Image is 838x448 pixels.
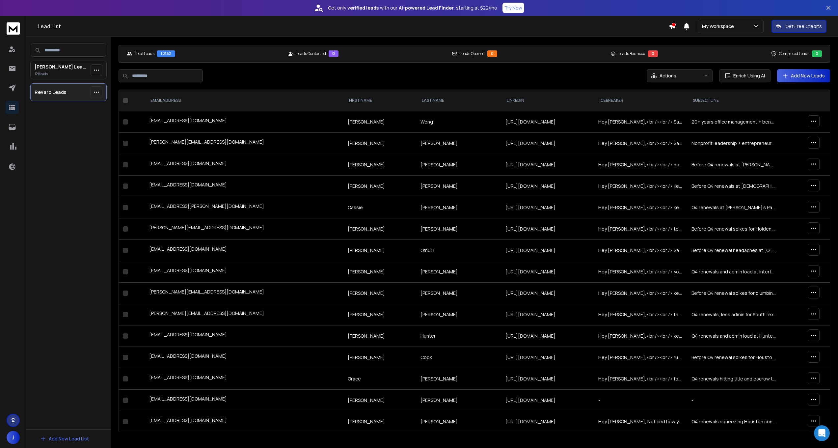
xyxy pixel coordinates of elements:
td: [PERSON_NAME] [344,240,417,261]
p: Leads Bounced [618,51,645,56]
td: [URL][DOMAIN_NAME] [501,261,595,283]
td: Before Q4 renewals at [DEMOGRAPHIC_DATA] [688,176,781,197]
div: [PERSON_NAME][EMAIL_ADDRESS][DOMAIN_NAME] [149,310,340,319]
td: Cook [417,347,501,368]
p: My Workspace [702,23,737,30]
td: Hunter [417,325,501,347]
td: [PERSON_NAME] [344,133,417,154]
td: Cassie [344,197,417,218]
td: Hey [PERSON_NAME], Noticed how you keep operations tight at [PERSON_NAME] Construction by buildin... [594,411,688,433]
div: [EMAIL_ADDRESS][DOMAIN_NAME] [149,353,340,362]
td: [PERSON_NAME] [344,176,417,197]
td: Before Q4 renewal spikes for Houston engineers [688,347,781,368]
td: Q4 renewals at [PERSON_NAME]'s Paving [688,197,781,218]
p: Get Free Credits [785,23,822,30]
div: 12152 [157,50,175,57]
td: [URL][DOMAIN_NAME] [501,390,595,411]
p: Total Leads [135,51,154,56]
td: Q4 renewals and admin load at Intertech Flooring [688,261,781,283]
strong: AI-powered Lead Finder, [399,5,455,11]
th: FIRST NAME [344,90,417,111]
td: Hey [PERSON_NAME],<br /><br /> keeping the wheels turning at [PERSON_NAME]'s Paving Co. in a fast... [594,197,688,218]
button: J [7,431,20,444]
td: [URL][DOMAIN_NAME] [501,368,595,390]
span: Enrich Using AI [731,72,765,79]
button: Enrich Using AI [719,69,770,82]
td: Hey [PERSON_NAME],<br /><br /> the way you drive process improvement and keep teams coordinated a... [594,304,688,325]
div: 0 [487,50,497,57]
div: 0 [812,50,822,57]
td: [PERSON_NAME] [417,197,501,218]
td: Hey [PERSON_NAME],<br /><br /> you keep Intertech Flooring / [PERSON_NAME] moving as Office Manag... [594,261,688,283]
td: [PERSON_NAME] [344,218,417,240]
td: [URL][DOMAIN_NAME] [501,197,595,218]
td: Hey [PERSON_NAME],<br /><br /> keeping Five Star Plumbing's office humming and field schedules ti... [594,283,688,304]
td: [PERSON_NAME] [344,411,417,433]
td: Nonprofit leadership + entrepreneurship + smart benefits [688,133,781,154]
td: Before Q4 renewal spikes for Holden Roofing [688,218,781,240]
p: Revaro Leads [35,89,66,96]
div: [PERSON_NAME][EMAIL_ADDRESS][DOMAIN_NAME] [149,139,340,148]
td: 20+ years office management + benefits expertise [688,111,781,133]
td: Before Q4 renewal spikes for plumbing teams [688,283,781,304]
th: LAST NAME [417,90,501,111]
td: [URL][DOMAIN_NAME] [501,283,595,304]
td: [URL][DOMAIN_NAME] [501,304,595,325]
div: [EMAIL_ADDRESS][DOMAIN_NAME] [149,246,340,255]
td: Grace [344,368,417,390]
td: [URL][DOMAIN_NAME] [501,411,595,433]
td: [PERSON_NAME] [344,111,417,133]
td: Hey [PERSON_NAME],<br /><br /> Keeping [DEMOGRAPHIC_DATA] of San Antonio humming while wearing th... [594,176,688,197]
td: [PERSON_NAME] [344,325,417,347]
p: Leads Opened [460,51,485,56]
td: [PERSON_NAME] [344,347,417,368]
p: Get only with our starting at $22/mo [328,5,497,11]
td: [URL][DOMAIN_NAME] [501,347,595,368]
div: 0 [329,50,338,57]
td: [PERSON_NAME] [344,283,417,304]
td: [PERSON_NAME] [417,133,501,154]
td: [URL][DOMAIN_NAME] [501,240,595,261]
div: [EMAIL_ADDRESS][DOMAIN_NAME] [149,331,340,341]
td: Hey [PERSON_NAME],<br /><br /> noticed how you champion [PERSON_NAME] Construction Management's i... [594,154,688,176]
div: Open Intercom Messenger [814,425,830,441]
div: [EMAIL_ADDRESS][DOMAIN_NAME] [149,374,340,383]
img: logo [7,22,20,35]
td: [PERSON_NAME] [417,390,501,411]
td: [PERSON_NAME] [417,154,501,176]
p: Try Now [504,5,522,11]
th: icebreaker [594,90,688,111]
td: [PERSON_NAME] [417,283,501,304]
td: Om011 [417,240,501,261]
td: [PERSON_NAME] [344,390,417,411]
td: [PERSON_NAME] [417,411,501,433]
td: [PERSON_NAME] [417,368,501,390]
td: - [594,390,688,411]
p: 121 Lead s [35,71,88,76]
td: Before Q4 renewal headaches at [GEOGRAPHIC_DATA] Homes [688,240,781,261]
td: [URL][DOMAIN_NAME] [501,154,595,176]
td: [PERSON_NAME] [344,304,417,325]
button: Add New Leads [777,69,830,82]
th: subjectLine [688,90,781,111]
td: Q4 renewals, less admin for SouthTex Steel Construction [688,304,781,325]
div: [PERSON_NAME][EMAIL_ADDRESS][DOMAIN_NAME] [149,224,340,234]
td: [URL][DOMAIN_NAME] [501,111,595,133]
button: Add New Lead List [35,432,94,445]
td: [PERSON_NAME] [417,218,501,240]
div: [EMAIL_ADDRESS][DOMAIN_NAME] [149,417,340,426]
td: - [688,390,781,411]
td: Q4 renewals squeezing Houston construction ops and admin [688,411,781,433]
td: Hey [PERSON_NAME],<br /><br /> Saw your focus on process improvement and keeping the team support... [594,240,688,261]
div: [EMAIL_ADDRESS][DOMAIN_NAME] [149,267,340,276]
td: [URL][DOMAIN_NAME] [501,325,595,347]
td: Hey [PERSON_NAME],<br /><br /> ten years keeping [PERSON_NAME] Roofing's office running smoothly ... [594,218,688,240]
td: Hey [PERSON_NAME],<br /><br /> running an owner-led engineering shop means you wear all the hats,... [594,347,688,368]
td: Q4 renewals and admin load at Hunter Demolition [688,325,781,347]
td: [URL][DOMAIN_NAME] [501,176,595,197]
p: Completed Leads [779,51,809,56]
div: 0 [648,50,658,57]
